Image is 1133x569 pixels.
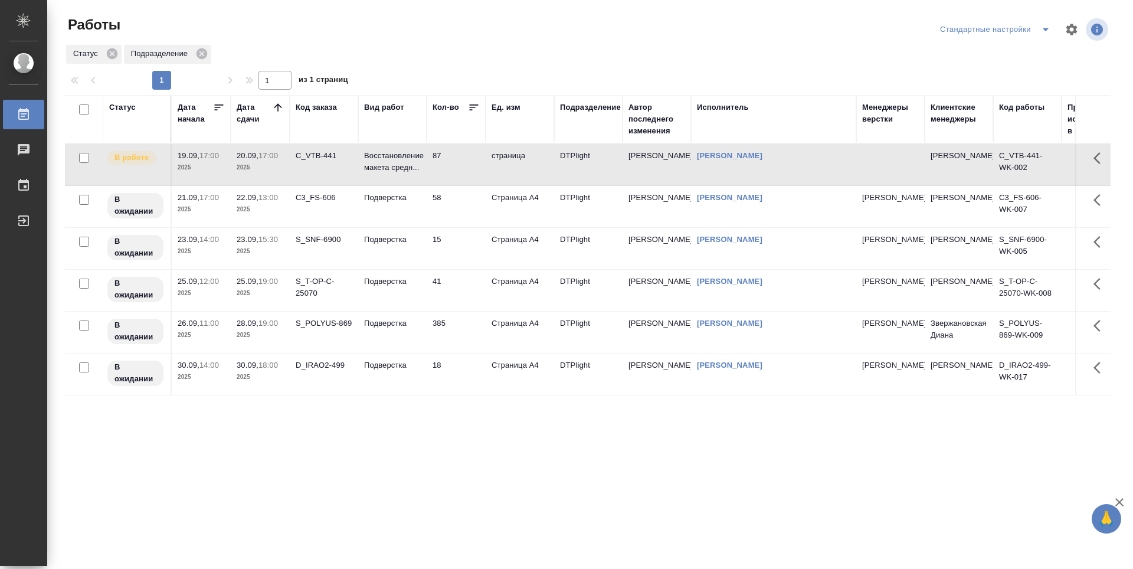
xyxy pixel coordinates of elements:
[114,194,156,217] p: В ожидании
[65,15,120,34] span: Работы
[114,152,149,163] p: В работе
[925,312,993,353] td: Звержановская Диана
[628,102,685,137] div: Автор последнего изменения
[237,193,258,202] p: 22.09,
[106,359,165,387] div: Исполнитель назначен, приступать к работе пока рано
[178,329,225,341] p: 2025
[993,186,1062,227] td: C3_FS-606-WK-007
[73,48,102,60] p: Статус
[178,151,199,160] p: 19.09,
[364,276,421,287] p: Подверстка
[258,193,278,202] p: 13:00
[66,45,122,64] div: Статус
[1067,102,1121,137] div: Прогресс исполнителя в SC
[862,192,919,204] p: [PERSON_NAME]
[258,319,278,328] p: 19:00
[237,151,258,160] p: 20.09,
[296,318,352,329] div: S_POLYUS-869
[697,193,762,202] a: [PERSON_NAME]
[427,354,486,395] td: 18
[427,186,486,227] td: 58
[237,246,284,257] p: 2025
[623,144,691,185] td: [PERSON_NAME]
[106,150,165,166] div: Исполнитель выполняет работу
[433,102,459,113] div: Кол-во
[299,73,348,90] span: из 1 страниц
[237,371,284,383] p: 2025
[178,319,199,328] p: 26.09,
[199,235,219,244] p: 14:00
[486,228,554,269] td: Страница А4
[697,361,762,369] a: [PERSON_NAME]
[925,186,993,227] td: [PERSON_NAME]
[486,270,554,311] td: Страница А4
[1096,506,1116,531] span: 🙏
[237,287,284,299] p: 2025
[554,270,623,311] td: DTPlight
[862,276,919,287] p: [PERSON_NAME]
[237,235,258,244] p: 23.09,
[178,287,225,299] p: 2025
[178,277,199,286] p: 25.09,
[364,234,421,246] p: Подверстка
[697,235,762,244] a: [PERSON_NAME]
[560,102,621,113] div: Подразделение
[364,359,421,371] p: Подверстка
[114,319,156,343] p: В ожидании
[237,329,284,341] p: 2025
[106,234,165,261] div: Исполнитель назначен, приступать к работе пока рано
[178,204,225,215] p: 2025
[862,359,919,371] p: [PERSON_NAME]
[427,270,486,311] td: 41
[623,186,691,227] td: [PERSON_NAME]
[697,319,762,328] a: [PERSON_NAME]
[993,354,1062,395] td: D_IRAO2-499-WK-017
[237,361,258,369] p: 30.09,
[114,236,156,259] p: В ожидании
[199,277,219,286] p: 12:00
[697,277,762,286] a: [PERSON_NAME]
[114,277,156,301] p: В ожидании
[427,144,486,185] td: 87
[697,151,762,160] a: [PERSON_NAME]
[623,312,691,353] td: [PERSON_NAME]
[131,48,192,60] p: Подразделение
[296,150,352,162] div: C_VTB-441
[296,359,352,371] div: D_IRAO2-499
[993,144,1062,185] td: C_VTB-441-WK-002
[364,102,404,113] div: Вид работ
[623,270,691,311] td: [PERSON_NAME]
[486,354,554,395] td: Страница А4
[114,361,156,385] p: В ожидании
[178,102,213,125] div: Дата начала
[178,246,225,257] p: 2025
[993,312,1062,353] td: S_POLYUS-869-WK-009
[486,186,554,227] td: Страница А4
[1086,186,1115,214] button: Здесь прячутся важные кнопки
[937,20,1057,39] div: split button
[862,234,919,246] p: [PERSON_NAME]
[296,234,352,246] div: S_SNF-6900
[124,45,211,64] div: Подразделение
[199,361,219,369] p: 14:00
[364,192,421,204] p: Подверстка
[623,354,691,395] td: [PERSON_NAME]
[492,102,520,113] div: Ед. изм
[1086,312,1115,340] button: Здесь прячутся важные кнопки
[1086,228,1115,256] button: Здесь прячутся важные кнопки
[1086,270,1115,298] button: Здесь прячутся важные кнопки
[237,102,272,125] div: Дата сдачи
[999,102,1044,113] div: Код работы
[364,150,421,174] p: Восстановление макета средн...
[697,102,749,113] div: Исполнитель
[554,186,623,227] td: DTPlight
[925,144,993,185] td: [PERSON_NAME]
[296,192,352,204] div: C3_FS-606
[862,102,919,125] div: Менеджеры верстки
[109,102,136,113] div: Статус
[931,102,987,125] div: Клиентские менеджеры
[296,102,337,113] div: Код заказа
[258,361,278,369] p: 18:00
[925,228,993,269] td: [PERSON_NAME]
[178,371,225,383] p: 2025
